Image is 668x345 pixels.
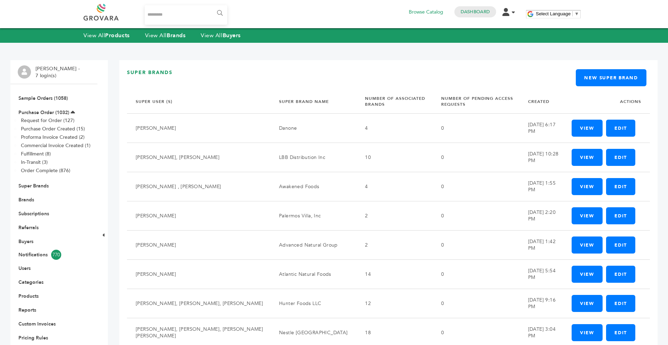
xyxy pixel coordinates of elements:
a: View [572,207,603,224]
a: Number Of Pending Access Requests [441,96,513,107]
td: [DATE] 1:42 PM [519,230,563,259]
td: Atlantic Natural Foods [270,259,356,289]
td: [PERSON_NAME] , [PERSON_NAME] [127,172,270,201]
a: View AllBuyers [201,32,241,39]
a: View AllBrands [145,32,186,39]
a: Brands [18,196,34,203]
a: Number Of Associated Brands [365,96,425,107]
a: View [572,149,603,166]
a: Proforma Invoice Created (2) [21,134,85,141]
input: Search... [145,5,227,25]
strong: Brands [167,32,185,39]
a: Edit [606,178,635,195]
a: Super Brands [18,183,49,189]
a: Edit [606,266,635,283]
a: Edit [606,120,635,137]
a: Edit [606,324,635,341]
a: View [572,324,603,341]
a: Edit [606,149,635,166]
a: New Super Brand [576,69,646,86]
th: Actions [563,90,641,113]
td: LBB Distribution Inc [270,143,356,172]
td: 12 [356,289,432,318]
td: 0 [432,201,519,230]
a: Select Language​ [536,11,579,16]
strong: Products [105,32,129,39]
a: Fulfillment (8) [21,151,51,157]
a: Custom Invoices [18,321,56,327]
span: ▼ [574,11,579,16]
a: Categories [18,279,43,286]
a: Edit [606,236,635,254]
td: [PERSON_NAME] [127,201,270,230]
a: In-Transit (3) [21,159,48,166]
a: Edit [606,207,635,224]
a: Reports [18,307,36,313]
td: [PERSON_NAME], [PERSON_NAME] [127,143,270,172]
td: [PERSON_NAME] [127,230,270,259]
a: Pricing Rules [18,335,48,341]
td: 0 [432,259,519,289]
td: 0 [432,230,519,259]
a: View [572,295,603,312]
td: Palermos Villa, Inc [270,201,356,230]
strong: Buyers [223,32,241,39]
td: 0 [432,143,519,172]
td: Hunter Foods LLC [270,289,356,318]
a: Browse Catalog [409,8,443,16]
td: 0 [432,172,519,201]
a: View [572,120,603,137]
td: [PERSON_NAME] [127,113,270,143]
a: Super User (s) [136,99,173,104]
td: Awakened Foods [270,172,356,201]
a: Users [18,265,31,272]
td: [DATE] 5:54 PM [519,259,563,289]
td: [PERSON_NAME], [PERSON_NAME], [PERSON_NAME] [127,289,270,318]
span: 770 [51,250,61,260]
h3: Super Brands [127,69,173,86]
td: 4 [356,172,432,201]
a: Edit [606,295,635,312]
td: [DATE] 2:20 PM [519,201,563,230]
td: Danone [270,113,356,143]
span: Select Language [536,11,571,16]
a: Buyers [18,238,33,245]
img: profile.png [18,65,31,79]
a: Sample Orders (1058) [18,95,68,102]
td: 10 [356,143,432,172]
a: View AllProducts [83,32,130,39]
a: Purchase Order Created (15) [21,126,85,132]
a: View [572,236,603,254]
td: [PERSON_NAME] [127,259,270,289]
td: [DATE] 9:16 PM [519,289,563,318]
a: View [572,266,603,283]
a: Referrals [18,224,39,231]
td: 2 [356,230,432,259]
a: View [572,178,603,195]
td: [DATE] 1:55 PM [519,172,563,201]
a: Purchase Order (1032) [18,109,69,116]
li: [PERSON_NAME] - 7 login(s) [35,65,81,79]
td: 0 [432,289,519,318]
a: Products [18,293,39,299]
a: Request for Order (127) [21,117,74,124]
td: [DATE] 6:17 PM [519,113,563,143]
td: [DATE] 10:28 PM [519,143,563,172]
a: Commercial Invoice Created (1) [21,142,90,149]
a: Dashboard [461,9,490,15]
a: Subscriptions [18,210,49,217]
td: 4 [356,113,432,143]
a: Notifications770 [18,250,89,260]
td: Advanced Natural Group [270,230,356,259]
a: Super Brand Name [279,99,329,104]
a: Created [528,99,549,104]
a: Order Complete (876) [21,167,70,174]
td: 14 [356,259,432,289]
td: 0 [432,113,519,143]
td: 2 [356,201,432,230]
